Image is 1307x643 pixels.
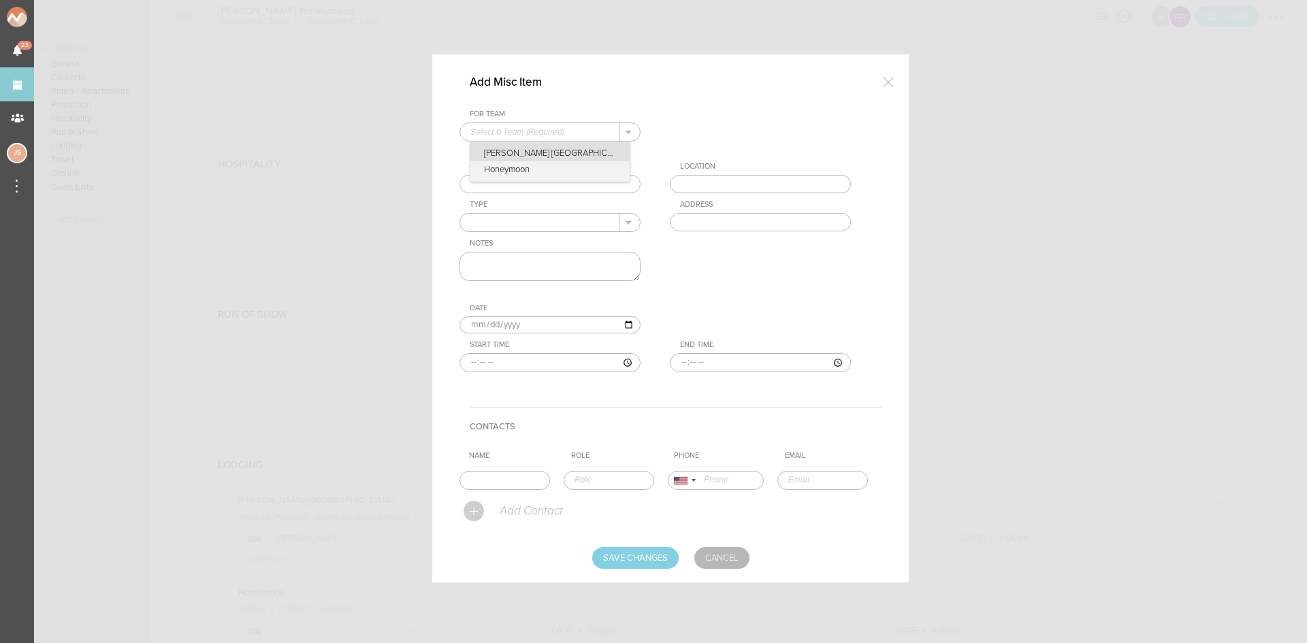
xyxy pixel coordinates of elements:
a: Cancel [694,547,749,569]
div: Date [470,303,641,313]
div: Location [680,162,851,171]
th: Role [566,446,668,466]
button: . [619,123,640,141]
div: Address [680,200,851,210]
div: End Time [680,340,851,350]
p: [PERSON_NAME] [GEOGRAPHIC_DATA] [470,142,630,161]
div: Type [470,200,641,210]
input: ––:–– –– [459,353,641,372]
input: Select a Team (Required) [460,123,619,141]
input: Role [564,471,654,490]
input: Save Changes [592,547,679,569]
input: Phone [668,471,764,490]
div: For Team [470,110,641,119]
input: Email [777,471,868,490]
button: . [619,214,640,231]
div: Notes [470,239,641,248]
p: Honeymoon [470,161,630,182]
h4: Contacts [470,407,882,446]
img: NOMAD [7,7,84,27]
span: 23 [18,41,32,50]
h4: Add Misc Item [470,75,562,89]
a: Add Contact [464,506,563,514]
p: Add Contact [498,504,563,518]
div: Jessica Smith [7,143,27,163]
th: Phone [668,446,779,466]
th: Name [464,446,566,466]
div: Name [470,162,641,171]
div: Start Time [470,340,641,350]
div: United States: +1 [668,472,700,489]
input: ––:–– –– [670,353,851,372]
th: Email [779,446,882,466]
